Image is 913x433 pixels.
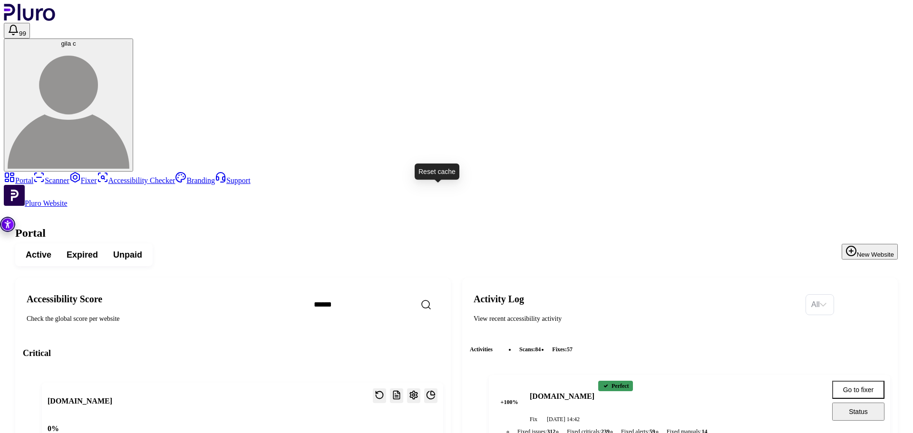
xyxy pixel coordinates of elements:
div: Activities [470,339,890,360]
div: Check the global score per website [27,314,299,324]
button: Reset the cache [373,388,386,403]
button: Status [832,403,884,421]
aside: Sidebar menu [4,172,909,208]
span: Unpaid [113,249,142,260]
h3: [DOMAIN_NAME] [48,396,112,406]
a: Scanner [33,176,69,184]
span: 84 [535,346,541,353]
li: fixes : [548,345,576,354]
span: 99 [19,30,26,37]
input: Search [306,295,470,315]
button: Reports [390,388,403,403]
button: Active [18,246,59,263]
button: Open settings [407,388,420,403]
button: Open website overview [424,388,437,403]
div: View recent accessibility activity [474,314,798,324]
button: New Website [842,244,898,260]
a: Branding [175,176,215,184]
span: + 100 % [496,389,522,415]
span: 57 [567,346,573,353]
button: Open notifications, you have 124 new notifications [4,23,30,38]
button: gila cgila c [4,38,133,172]
img: gila c [8,47,129,169]
a: Accessibility Checker [97,176,175,184]
a: Portal [4,176,33,184]
h3: Critical [23,347,443,359]
button: Unpaid [106,246,150,263]
li: scans : [515,345,544,354]
button: Go to fixer [832,381,884,399]
div: Perfect [598,381,633,391]
span: gila c [61,40,76,47]
a: Support [215,176,251,184]
h4: [DOMAIN_NAME] [530,391,594,402]
a: Open Pluro Website [4,199,68,207]
span: Active [26,249,51,260]
div: Fix [DATE] 14:42 [530,415,817,423]
span: Expired [67,249,98,260]
h2: Accessibility Score [27,293,299,305]
a: Logo [4,14,56,22]
h2: Activity Log [474,293,798,305]
button: Expired [59,246,106,263]
div: Reset cache [415,164,459,180]
a: Fixer [69,176,97,184]
h1: Portal [15,227,898,240]
div: Set sorting [806,294,834,315]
